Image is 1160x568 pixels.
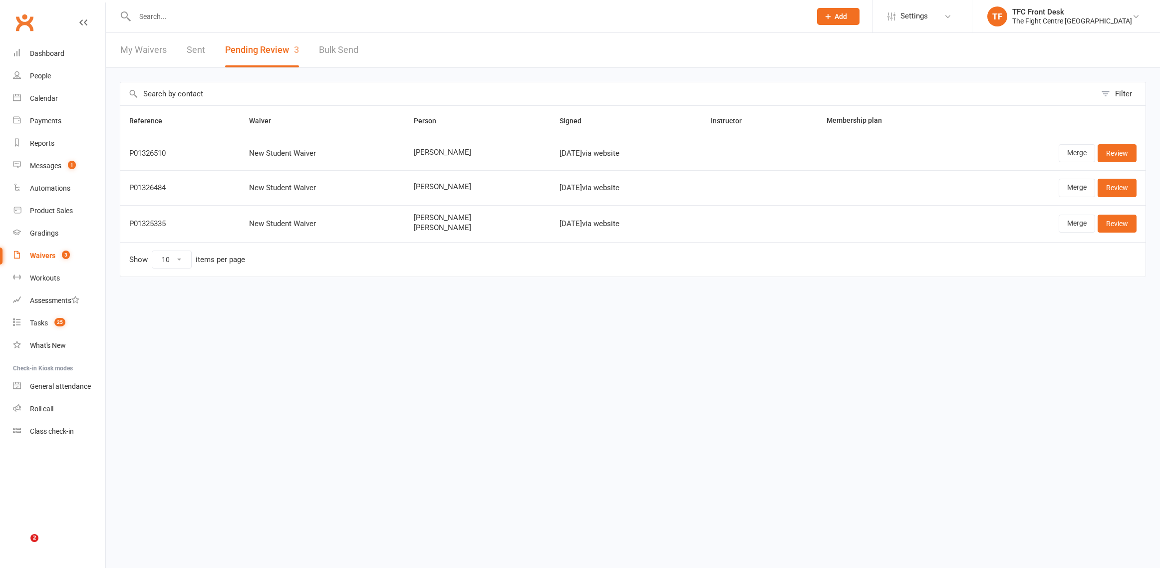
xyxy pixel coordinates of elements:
span: Reference [129,117,173,125]
input: Search by contact [120,82,1096,105]
div: Automations [30,184,70,192]
a: Product Sales [13,200,105,222]
a: Reports [13,132,105,155]
a: Automations [13,177,105,200]
span: [PERSON_NAME] [414,183,542,191]
div: P01326510 [129,149,231,158]
a: Messages 1 [13,155,105,177]
button: Filter [1096,82,1146,105]
div: P01326484 [129,184,231,192]
a: Payments [13,110,105,132]
iframe: Intercom live chat [10,534,34,558]
button: Reference [129,115,173,127]
a: Merge [1059,144,1095,162]
button: Add [817,8,860,25]
div: Show [129,251,245,269]
a: Workouts [13,267,105,289]
button: Instructor [711,115,753,127]
div: [DATE] via website [560,220,692,228]
div: items per page [196,256,245,264]
div: Payments [30,117,61,125]
span: Waiver [249,117,282,125]
a: Review [1098,179,1137,197]
div: Waivers [30,252,55,260]
div: New Student Waiver [249,220,395,228]
span: 2 [30,534,38,542]
div: Product Sales [30,207,73,215]
div: Messages [30,162,61,170]
div: The Fight Centre [GEOGRAPHIC_DATA] [1012,16,1132,25]
a: Waivers 3 [13,245,105,267]
div: Calendar [30,94,58,102]
a: Merge [1059,215,1095,233]
a: Review [1098,144,1137,162]
a: General attendance kiosk mode [13,375,105,398]
a: Sent [187,33,205,67]
a: Roll call [13,398,105,420]
a: Gradings [13,222,105,245]
span: 1 [68,161,76,169]
div: Tasks [30,319,48,327]
button: Person [414,115,447,127]
div: Class check-in [30,427,74,435]
span: Instructor [711,117,753,125]
div: [DATE] via website [560,149,692,158]
div: Assessments [30,296,79,304]
div: New Student Waiver [249,184,395,192]
a: Assessments [13,289,105,312]
div: P01325335 [129,220,231,228]
div: Filter [1115,88,1132,100]
button: Waiver [249,115,282,127]
span: 25 [54,318,65,326]
span: [PERSON_NAME] [414,214,542,222]
div: What's New [30,341,66,349]
a: My Waivers [120,33,167,67]
input: Search... [132,9,804,23]
div: TFC Front Desk [1012,7,1132,16]
a: Class kiosk mode [13,420,105,443]
th: Membership plan [818,106,960,136]
span: 3 [62,251,70,259]
div: Gradings [30,229,58,237]
div: New Student Waiver [249,149,395,158]
span: [PERSON_NAME] [414,148,542,157]
div: Dashboard [30,49,64,57]
a: Merge [1059,179,1095,197]
a: Clubworx [12,10,37,35]
div: Reports [30,139,54,147]
span: [PERSON_NAME] [414,224,542,232]
a: Bulk Send [319,33,358,67]
div: General attendance [30,382,91,390]
span: 3 [294,44,299,55]
a: Review [1098,215,1137,233]
a: Tasks 25 [13,312,105,334]
div: Roll call [30,405,53,413]
a: People [13,65,105,87]
a: Dashboard [13,42,105,65]
span: Person [414,117,447,125]
a: What's New [13,334,105,357]
button: Signed [560,115,592,127]
a: Calendar [13,87,105,110]
button: Pending Review3 [225,33,299,67]
span: Settings [900,5,928,27]
div: [DATE] via website [560,184,692,192]
div: TF [987,6,1007,26]
span: Signed [560,117,592,125]
div: Workouts [30,274,60,282]
div: People [30,72,51,80]
span: Add [835,12,847,20]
